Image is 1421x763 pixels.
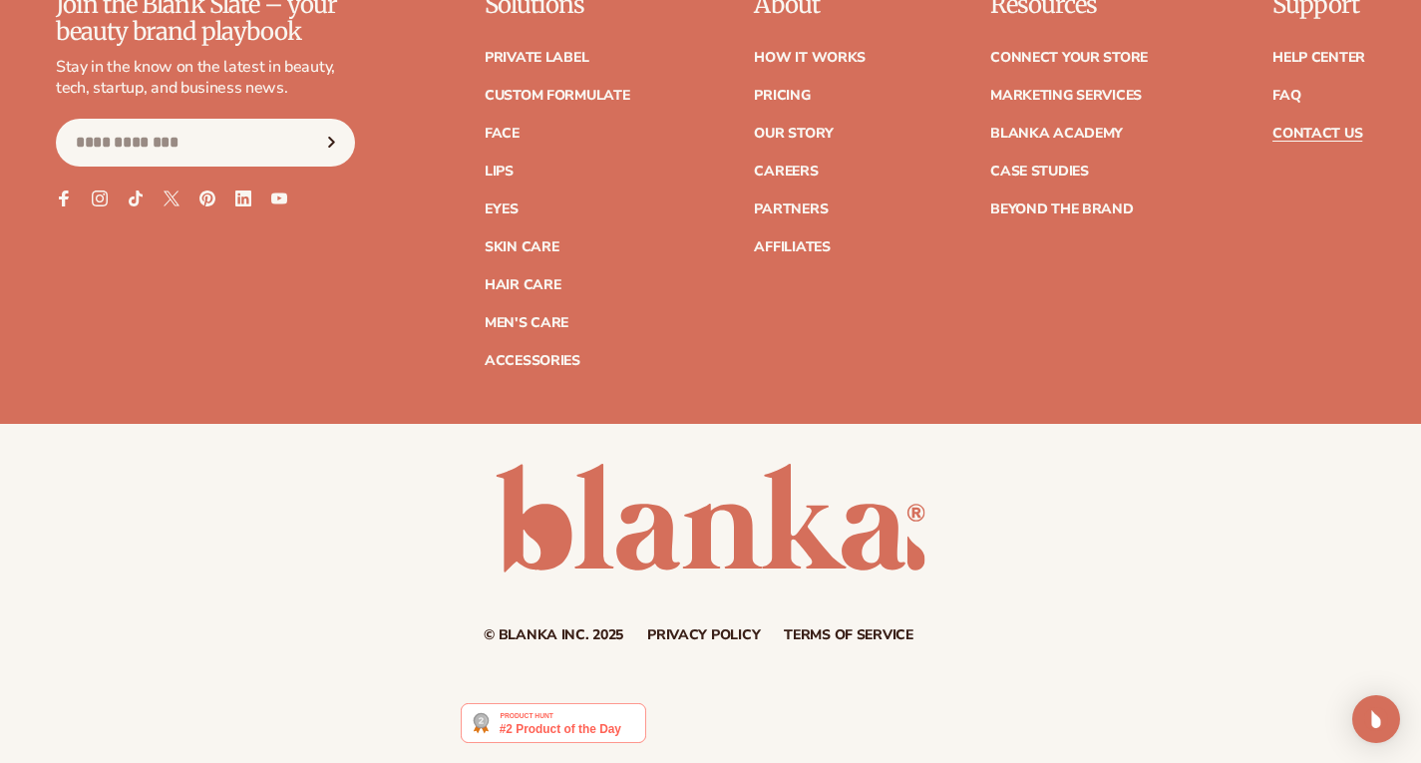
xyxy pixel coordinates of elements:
a: Affiliates [754,240,830,254]
a: Accessories [485,354,580,368]
button: Subscribe [310,119,354,167]
a: Beyond the brand [990,202,1134,216]
a: Contact Us [1272,127,1362,141]
div: Open Intercom Messenger [1352,695,1400,743]
a: Marketing services [990,89,1142,103]
a: Pricing [754,89,810,103]
a: Our Story [754,127,833,141]
a: Privacy policy [647,628,760,642]
a: Face [485,127,520,141]
a: Custom formulate [485,89,630,103]
a: Private label [485,51,588,65]
iframe: Customer reviews powered by Trustpilot [661,702,960,754]
a: FAQ [1272,89,1300,103]
a: Connect your store [990,51,1148,65]
a: Careers [754,165,818,179]
img: Blanka - Start a beauty or cosmetic line in under 5 minutes | Product Hunt [461,703,645,743]
a: Help Center [1272,51,1365,65]
small: © Blanka Inc. 2025 [484,625,623,644]
a: Terms of service [784,628,913,642]
a: How It Works [754,51,866,65]
p: Stay in the know on the latest in beauty, tech, startup, and business news. [56,57,355,99]
a: Lips [485,165,514,179]
a: Case Studies [990,165,1089,179]
a: Men's Care [485,316,568,330]
a: Eyes [485,202,519,216]
a: Hair Care [485,278,560,292]
a: Partners [754,202,828,216]
a: Skin Care [485,240,558,254]
a: Blanka Academy [990,127,1123,141]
